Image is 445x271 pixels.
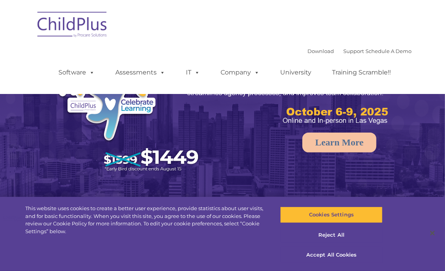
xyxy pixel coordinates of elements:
[366,48,411,54] a: Schedule A Demo
[25,205,267,235] div: This website uses cookies to create a better user experience, provide statistics about user visit...
[280,207,383,223] button: Cookies Settings
[307,48,411,54] font: |
[307,48,334,54] a: Download
[280,227,383,243] button: Reject All
[324,65,399,80] a: Training Scramble!!
[34,6,111,45] img: ChildPlus by Procare Solutions
[178,65,208,80] a: IT
[302,133,376,152] a: Learn More
[272,65,319,80] a: University
[213,65,267,80] a: Company
[343,48,364,54] a: Support
[108,65,173,80] a: Assessments
[280,247,383,263] button: Accept All Cookies
[424,225,441,242] button: Close
[51,65,102,80] a: Software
